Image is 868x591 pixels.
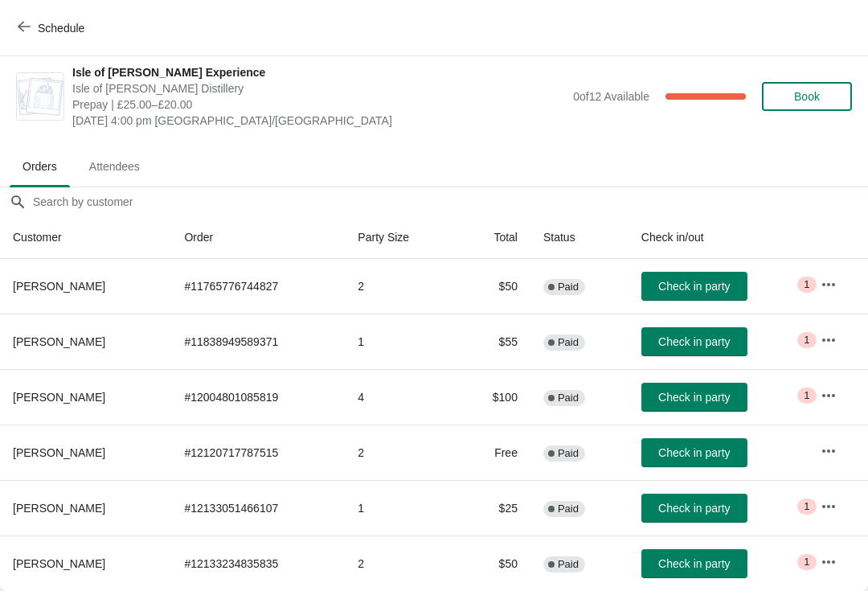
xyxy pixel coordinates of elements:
[658,557,730,570] span: Check in party
[8,14,97,43] button: Schedule
[457,369,530,425] td: $100
[804,278,809,291] span: 1
[658,446,730,459] span: Check in party
[641,327,747,356] button: Check in party
[13,446,105,459] span: [PERSON_NAME]
[13,557,105,570] span: [PERSON_NAME]
[171,480,345,536] td: # 12133051466107
[10,152,70,181] span: Orders
[345,259,457,314] td: 2
[32,187,868,216] input: Search by customer
[558,558,579,571] span: Paid
[804,500,809,513] span: 1
[345,480,457,536] td: 1
[804,389,809,402] span: 1
[171,425,345,480] td: # 12120717787515
[171,536,345,591] td: # 12133234835835
[72,113,565,129] span: [DATE] 4:00 pm [GEOGRAPHIC_DATA]/[GEOGRAPHIC_DATA]
[558,503,579,515] span: Paid
[38,22,84,35] span: Schedule
[558,281,579,293] span: Paid
[641,383,747,412] button: Check in party
[345,425,457,480] td: 2
[72,80,565,96] span: Isle of [PERSON_NAME] Distillery
[658,335,730,348] span: Check in party
[457,536,530,591] td: $50
[17,77,63,116] img: Isle of Harris Gin Experience
[345,314,457,369] td: 1
[171,314,345,369] td: # 11838949589371
[457,480,530,536] td: $25
[558,447,579,460] span: Paid
[457,314,530,369] td: $55
[457,425,530,480] td: Free
[72,64,565,80] span: Isle of [PERSON_NAME] Experience
[573,90,649,103] span: 0 of 12 Available
[641,272,747,301] button: Check in party
[762,82,852,111] button: Book
[72,96,565,113] span: Prepay | £25.00–£20.00
[558,392,579,404] span: Paid
[658,502,730,515] span: Check in party
[457,216,530,259] th: Total
[345,216,457,259] th: Party Size
[171,369,345,425] td: # 12004801085819
[76,152,153,181] span: Attendees
[171,259,345,314] td: # 11765776744827
[641,438,747,467] button: Check in party
[13,335,105,348] span: [PERSON_NAME]
[13,391,105,404] span: [PERSON_NAME]
[804,556,809,568] span: 1
[13,280,105,293] span: [PERSON_NAME]
[641,494,747,523] button: Check in party
[457,259,530,314] td: $50
[794,90,820,103] span: Book
[530,216,628,259] th: Status
[641,549,747,578] button: Check in party
[658,391,730,404] span: Check in party
[345,536,457,591] td: 2
[804,334,809,347] span: 1
[345,369,457,425] td: 4
[628,216,808,259] th: Check in/out
[658,280,730,293] span: Check in party
[171,216,345,259] th: Order
[558,336,579,349] span: Paid
[13,502,105,515] span: [PERSON_NAME]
